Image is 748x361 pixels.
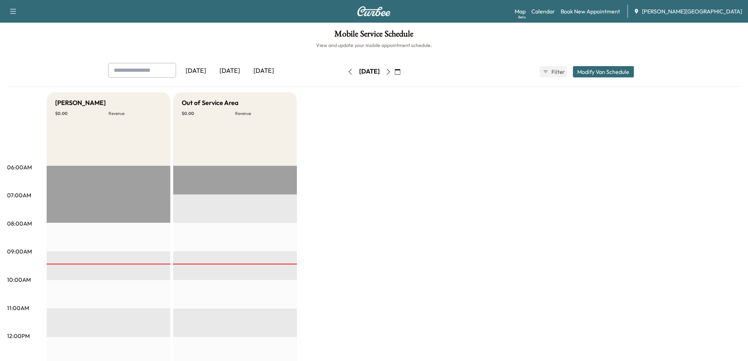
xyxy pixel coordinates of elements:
[7,332,30,340] p: 12:00PM
[213,63,247,79] div: [DATE]
[235,111,288,116] p: Revenue
[357,6,391,16] img: Curbee Logo
[182,111,235,116] p: $ 0.00
[7,219,32,228] p: 08:00AM
[7,42,741,49] h6: View and update your mobile appointment schedule.
[573,66,634,77] button: Modify Van Schedule
[561,7,620,16] a: Book New Appointment
[531,7,555,16] a: Calendar
[109,111,162,116] p: Revenue
[7,247,32,256] p: 09:00AM
[55,111,109,116] p: $ 0.00
[55,98,106,108] h5: [PERSON_NAME]
[359,67,380,76] div: [DATE]
[182,98,239,108] h5: Out of Service Area
[642,7,742,16] span: [PERSON_NAME][GEOGRAPHIC_DATA]
[7,304,29,312] p: 11:00AM
[7,163,32,171] p: 06:00AM
[247,63,281,79] div: [DATE]
[515,7,526,16] a: MapBeta
[540,66,567,77] button: Filter
[551,68,564,76] span: Filter
[7,275,31,284] p: 10:00AM
[518,14,526,20] div: Beta
[179,63,213,79] div: [DATE]
[7,191,31,199] p: 07:00AM
[7,30,741,42] h1: Mobile Service Schedule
